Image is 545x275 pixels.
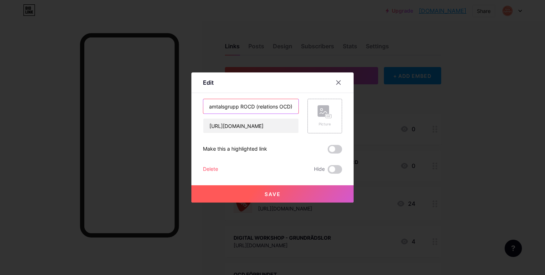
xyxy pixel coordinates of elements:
[203,165,218,174] div: Delete
[203,78,214,87] div: Edit
[203,145,267,154] div: Make this a highlighted link
[318,121,332,127] div: Picture
[191,185,354,203] button: Save
[203,99,298,114] input: Title
[265,191,281,197] span: Save
[314,165,325,174] span: Hide
[203,119,298,133] input: URL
